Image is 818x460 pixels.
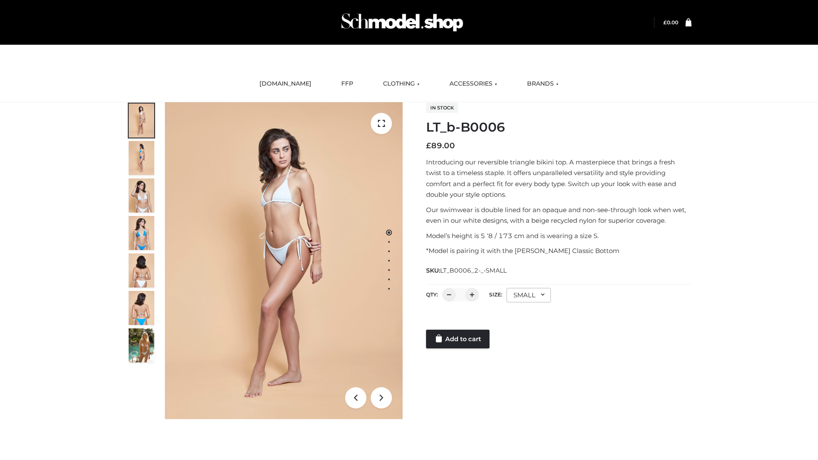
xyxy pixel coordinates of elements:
[129,216,154,250] img: ArielClassicBikiniTop_CloudNine_AzureSky_OW114ECO_4-scaled.jpg
[165,102,403,419] img: ArielClassicBikiniTop_CloudNine_AzureSky_OW114ECO_1
[426,141,455,150] bdi: 89.00
[426,204,691,226] p: Our swimwear is double lined for an opaque and non-see-through look when wet, even in our white d...
[443,75,504,93] a: ACCESSORIES
[377,75,426,93] a: CLOTHING
[426,330,490,348] a: Add to cart
[426,120,691,135] h1: LT_b-B0006
[129,253,154,287] img: ArielClassicBikiniTop_CloudNine_AzureSky_OW114ECO_7-scaled.jpg
[426,141,431,150] span: £
[489,291,502,298] label: Size:
[253,75,318,93] a: [DOMAIN_NAME]
[426,245,691,256] p: *Model is pairing it with the [PERSON_NAME] Classic Bottom
[426,291,438,298] label: QTY:
[129,141,154,175] img: ArielClassicBikiniTop_CloudNine_AzureSky_OW114ECO_2-scaled.jpg
[129,291,154,325] img: ArielClassicBikiniTop_CloudNine_AzureSky_OW114ECO_8-scaled.jpg
[426,157,691,200] p: Introducing our reversible triangle bikini top. A masterpiece that brings a fresh twist to a time...
[440,267,507,274] span: LT_B0006_2-_-SMALL
[335,75,360,93] a: FFP
[426,103,458,113] span: In stock
[426,230,691,241] p: Model’s height is 5 ‘8 / 173 cm and is wearing a size S.
[663,19,678,26] a: £0.00
[129,328,154,362] img: Arieltop_CloudNine_AzureSky2.jpg
[663,19,678,26] bdi: 0.00
[426,265,507,276] span: SKU:
[663,19,667,26] span: £
[129,103,154,138] img: ArielClassicBikiniTop_CloudNine_AzureSky_OW114ECO_1-scaled.jpg
[129,178,154,213] img: ArielClassicBikiniTop_CloudNine_AzureSky_OW114ECO_3-scaled.jpg
[507,288,551,302] div: SMALL
[338,6,466,39] img: Schmodel Admin 964
[521,75,565,93] a: BRANDS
